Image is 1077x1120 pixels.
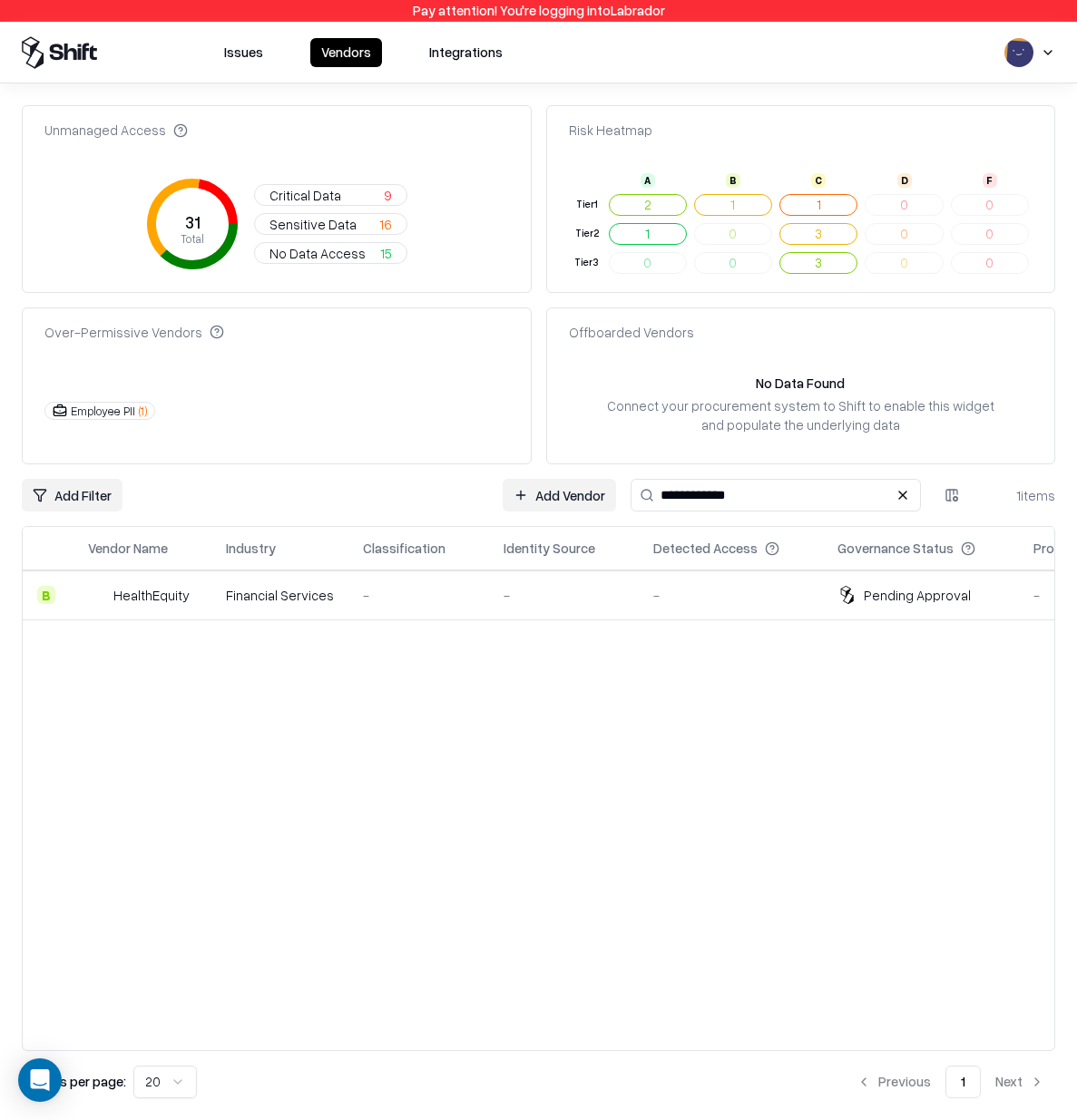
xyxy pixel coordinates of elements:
button: Issues [213,38,274,67]
span: 9 [384,186,392,205]
button: 1 [945,1066,981,1098]
img: HealthEquity [88,586,106,604]
div: Classification [363,539,445,558]
nav: pagination [846,1066,1055,1098]
button: 3 [779,252,857,274]
div: F [983,173,997,188]
div: C [811,173,826,188]
div: Pending Approval [864,586,971,605]
span: Sensitive Data [269,215,357,234]
button: 1 [609,223,687,245]
button: 1 [694,194,772,216]
div: Risk Heatmap [569,121,652,140]
div: D [897,173,912,188]
div: - [363,586,475,605]
button: Employee PII(1) [44,402,155,420]
button: No Data Access15 [254,242,407,264]
div: Over-Permissive Vendors [44,323,224,342]
div: - [653,586,808,605]
div: 1 items [983,486,1055,505]
div: Tier 1 [573,197,602,212]
button: Integrations [418,38,514,67]
span: No Data Access [269,244,366,263]
div: - [504,586,624,605]
div: Tier 3 [573,255,602,270]
button: Add Filter [22,479,122,511]
div: Unmanaged Access [44,121,188,140]
div: Connect your procurement system to Shift to enable this widget and populate the underlying data [605,396,997,434]
div: B [726,173,740,188]
button: 3 [779,223,857,245]
div: Open Intercom Messenger [18,1058,62,1102]
button: Critical Data9 [254,184,407,206]
button: 1 [779,194,857,216]
span: 16 [379,215,392,234]
div: Governance Status [837,539,954,558]
span: Critical Data [269,186,341,205]
a: Add Vendor [503,479,616,511]
div: Financial Services [226,586,334,605]
span: ( 1 ) [139,404,147,419]
div: A [641,173,655,188]
div: Offboarded Vendors [569,323,694,342]
span: 15 [380,244,392,263]
button: Sensitive Data16 [254,213,407,235]
div: Industry [226,539,276,558]
div: Vendor Name [88,539,168,558]
div: HealthEquity [113,586,190,605]
div: B [37,586,55,604]
p: Results per page: [22,1072,126,1091]
div: Tier 2 [573,226,602,241]
tspan: 31 [185,212,201,232]
div: Identity Source [504,539,595,558]
button: Vendors [310,38,382,67]
div: Detected Access [653,539,758,558]
button: 2 [609,194,687,216]
tspan: Total [181,232,204,247]
div: No Data Found [756,374,845,393]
